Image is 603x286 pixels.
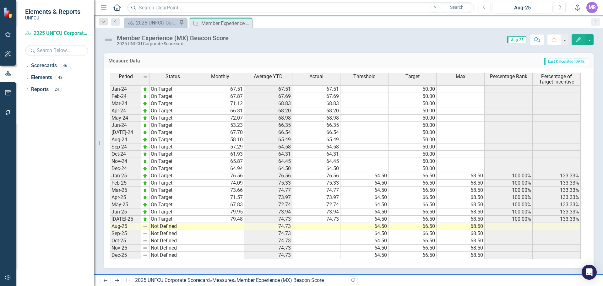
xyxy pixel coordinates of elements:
td: 73.97 [292,194,340,201]
td: 133.33% [533,201,581,208]
span: Target [405,74,420,79]
td: 67.69 [292,93,340,100]
td: 100.00% [485,208,533,216]
td: 72.74 [292,201,340,208]
td: 66.50 [388,237,437,245]
td: May-24 [110,115,141,122]
td: 66.50 [388,180,437,187]
td: 76.56 [196,172,244,180]
td: Jan-25 [110,172,141,180]
td: 76.56 [292,172,340,180]
img: Not Defined [104,35,114,45]
span: Status [166,74,180,79]
button: Search [441,3,472,12]
div: 24 [52,87,62,92]
span: Actual [309,74,323,79]
td: 65.87 [196,158,244,165]
div: 2025 UNFCU Corporate Scorecard [117,41,229,46]
td: On Target [149,129,196,136]
td: 58.10 [196,136,244,143]
span: Last Calculated [DATE] [544,58,588,65]
td: 74.77 [244,187,292,194]
td: 67.70 [196,129,244,136]
td: 68.50 [437,245,485,252]
td: On Target [149,194,196,201]
td: Oct-24 [110,151,141,158]
td: May-25 [110,201,141,208]
td: 64.58 [244,143,292,151]
img: zOikAAAAAElFTkSuQmCC [143,181,148,186]
td: Aug-25 [110,223,141,230]
td: 100.00% [485,180,533,187]
td: 100.00% [485,187,533,194]
td: Nov-24 [110,158,141,165]
td: 68.50 [437,180,485,187]
img: 8DAGhfEEPCf229AAAAAElFTkSuQmCC [143,253,148,258]
td: 64.45 [292,158,340,165]
img: zOikAAAAAElFTkSuQmCC [143,202,148,207]
td: 50.00 [388,143,437,151]
td: 68.20 [292,107,340,115]
td: 50.00 [388,151,437,158]
div: Member Experience (MX) Beacon Score [201,19,251,27]
small: UNFCU [25,15,80,20]
button: MR [586,2,598,13]
td: 68.98 [244,115,292,122]
td: 66.50 [388,194,437,201]
td: 65.49 [292,136,340,143]
td: 73.94 [292,208,340,216]
td: 57.29 [196,143,244,151]
span: Monthly [211,74,229,79]
td: 72.74 [244,201,292,208]
td: 50.00 [388,165,437,172]
td: Feb-24 [110,93,141,100]
td: 133.33% [533,208,581,216]
td: On Target [149,158,196,165]
td: On Target [149,85,196,93]
img: zOikAAAAAElFTkSuQmCC [143,188,148,193]
td: 66.54 [292,129,340,136]
td: Sep-25 [110,230,141,237]
img: zOikAAAAAElFTkSuQmCC [143,116,148,121]
td: 100.00% [485,216,533,223]
td: 64.50 [340,216,388,223]
td: 50.00 [388,158,437,165]
div: Member Experience (MX) Beacon Score [117,35,229,41]
td: 68.50 [437,187,485,194]
img: zOikAAAAAElFTkSuQmCC [143,123,148,128]
img: zOikAAAAAElFTkSuQmCC [143,108,148,113]
div: 46 [60,63,70,68]
td: 75.33 [244,180,292,187]
td: 64.50 [340,201,388,208]
td: Nov-25 [110,245,141,252]
td: 100.00% [485,194,533,201]
td: 72.07 [196,115,244,122]
img: zOikAAAAAElFTkSuQmCC [143,159,148,164]
td: 133.33% [533,180,581,187]
td: 64.31 [292,151,340,158]
td: Mar-24 [110,100,141,107]
td: 64.50 [340,187,388,194]
td: 68.50 [437,252,485,259]
td: 74.73 [244,245,292,252]
td: 66.50 [388,208,437,216]
td: 74.77 [292,187,340,194]
td: 133.33% [533,172,581,180]
img: zOikAAAAAElFTkSuQmCC [143,217,148,222]
span: Threshold [353,74,376,79]
td: On Target [149,172,196,180]
td: 68.50 [437,216,485,223]
img: 8DAGhfEEPCf229AAAAAElFTkSuQmCC [143,238,148,243]
td: [DATE]-24 [110,129,141,136]
a: 2025 UNFCU Corporate Balanced Scorecard [126,19,177,27]
td: Jun-25 [110,208,141,216]
td: 50.00 [388,122,437,129]
td: On Target [149,208,196,216]
div: 2025 UNFCU Corporate Balanced Scorecard [136,19,177,27]
a: Reports [31,86,49,93]
a: 2025 UNFCU Corporate Scorecard [25,30,88,37]
td: 64.50 [340,194,388,201]
td: 68.50 [437,208,485,216]
button: Aug-25 [492,2,552,13]
td: 64.50 [340,237,388,245]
